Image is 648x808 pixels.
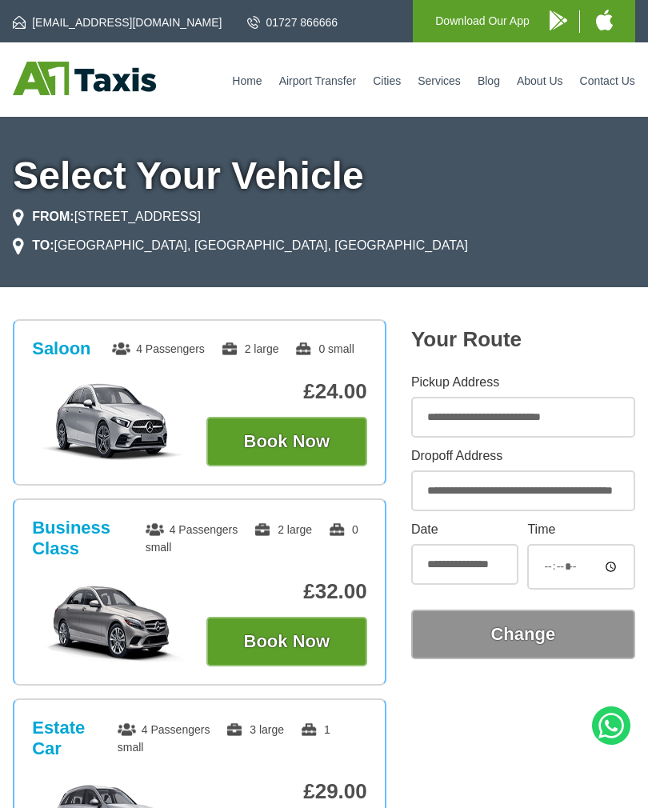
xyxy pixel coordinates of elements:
span: 1 small [118,723,330,754]
img: A1 Taxis St Albans LTD [13,62,156,95]
button: Book Now [206,617,367,666]
img: A1 Taxis Android App [550,10,567,30]
a: [EMAIL_ADDRESS][DOMAIN_NAME] [13,14,222,30]
span: 3 large [226,723,284,736]
label: Date [411,523,518,536]
h3: Saloon [32,338,90,359]
button: Book Now [206,417,367,466]
p: Download Our App [435,11,530,31]
span: 4 Passengers [118,723,210,736]
h1: Select Your Vehicle [13,157,635,195]
button: Change [411,610,635,659]
a: Airport Transfer [279,74,356,87]
a: Cities [373,74,401,87]
h3: Business Class [32,518,145,559]
label: Time [527,523,634,536]
span: 4 Passengers [146,523,238,536]
a: Services [418,74,461,87]
strong: TO: [32,238,54,252]
p: £24.00 [206,379,367,404]
a: 01727 866666 [247,14,338,30]
strong: FROM: [32,210,74,223]
a: About Us [517,74,563,87]
h3: Estate Car [32,718,118,759]
span: 0 small [294,342,354,355]
h2: Your Route [411,327,635,352]
span: 2 large [221,342,279,355]
label: Dropoff Address [411,450,635,462]
span: 0 small [146,523,358,554]
li: [STREET_ADDRESS] [13,207,201,226]
span: 4 Passengers [112,342,205,355]
label: Pickup Address [411,376,635,389]
li: [GEOGRAPHIC_DATA], [GEOGRAPHIC_DATA], [GEOGRAPHIC_DATA] [13,236,468,255]
span: 2 large [254,523,312,536]
img: Saloon [32,382,193,462]
img: A1 Taxis iPhone App [596,10,613,30]
a: Blog [478,74,500,87]
a: Contact Us [580,74,635,87]
img: Business Class [32,582,193,662]
p: £29.00 [206,779,367,804]
p: £32.00 [206,579,367,604]
a: Home [232,74,262,87]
